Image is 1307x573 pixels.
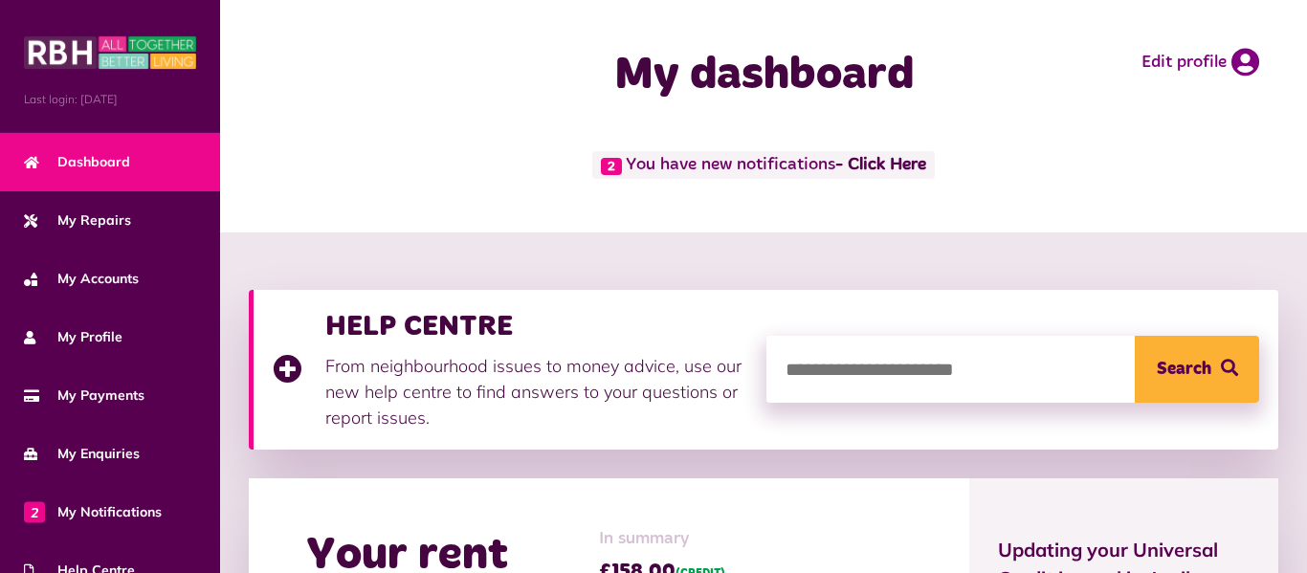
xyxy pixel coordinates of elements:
span: My Accounts [24,269,139,289]
span: 2 [24,501,45,522]
span: Search [1157,336,1211,403]
span: My Profile [24,327,122,347]
button: Search [1135,336,1259,403]
p: From neighbourhood issues to money advice, use our new help centre to find answers to your questi... [325,353,747,430]
img: MyRBH [24,33,196,72]
h1: My dashboard [511,48,1016,103]
h3: HELP CENTRE [325,309,747,343]
span: My Payments [24,386,144,406]
span: My Notifications [24,502,162,522]
span: 2 [601,158,622,175]
span: My Enquiries [24,444,140,464]
span: In summary [599,526,725,552]
a: Edit profile [1141,48,1259,77]
span: You have new notifications [592,151,935,179]
span: Last login: [DATE] [24,91,196,108]
span: My Repairs [24,210,131,231]
span: Dashboard [24,152,130,172]
a: - Click Here [835,157,926,174]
